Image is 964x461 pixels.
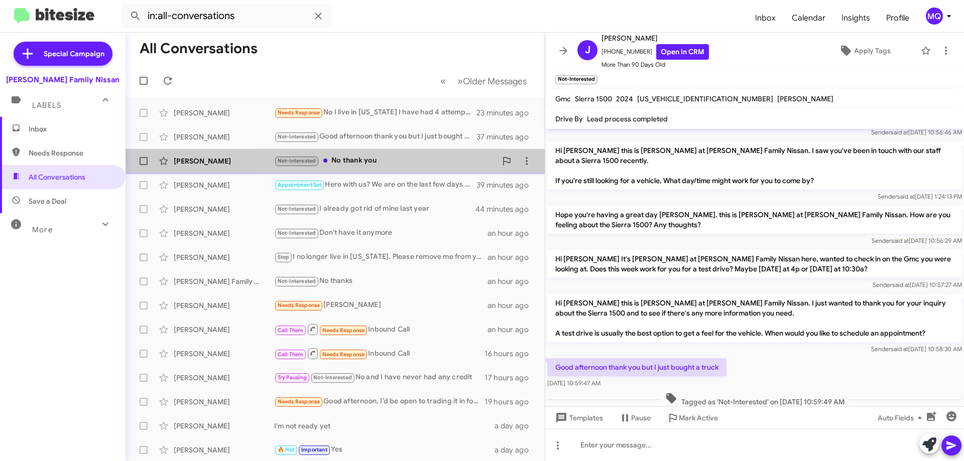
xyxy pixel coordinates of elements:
[601,44,709,60] span: [PHONE_NUMBER]
[926,8,943,25] div: MQ
[174,228,274,238] div: [PERSON_NAME]
[457,75,463,87] span: »
[274,421,495,431] div: I'm not ready yet
[278,302,320,309] span: Needs Response
[278,446,295,453] span: 🔥 Hot
[476,132,537,142] div: 37 minutes ago
[488,252,537,262] div: an hour ago
[495,421,537,431] div: a day ago
[313,374,352,381] span: Not-Interested
[917,8,953,25] button: MQ
[637,94,773,103] span: [US_VEHICLE_IDENTIFICATION_NUMBER]
[601,32,709,44] span: [PERSON_NAME]
[174,373,274,383] div: [PERSON_NAME]
[555,75,597,84] small: Not-Interested
[878,409,926,427] span: Auto Fields
[777,94,833,103] span: [PERSON_NAME]
[547,250,962,278] p: Hi [PERSON_NAME] It's [PERSON_NAME] at [PERSON_NAME] Family Nissan here, wanted to check in on th...
[322,351,365,358] span: Needs Response
[878,4,917,33] a: Profile
[278,206,316,212] span: Not-Interested
[278,230,316,236] span: Not-Interested
[274,179,476,191] div: Here with us? We are on the last few days of the month. What can I do to earn your business?
[476,108,537,118] div: 23 minutes ago
[611,409,659,427] button: Pause
[585,42,590,58] span: J
[274,251,488,263] div: I no longer live in [US_STATE]. Please remove me from your contact list.
[274,299,488,311] div: [PERSON_NAME]
[274,227,488,239] div: Don't have it anymore
[278,109,320,116] span: Needs Response
[870,409,934,427] button: Auto Fields
[871,128,962,136] span: Sender [DATE] 10:56:46 AM
[6,75,119,85] div: [PERSON_NAME] Family Nissan
[274,444,495,455] div: Yes
[174,156,274,166] div: [PERSON_NAME]
[813,42,916,60] button: Apply Tags
[174,397,274,407] div: [PERSON_NAME]
[278,374,307,381] span: Try Pausing
[174,132,274,142] div: [PERSON_NAME]
[29,148,114,158] span: Needs Response
[29,172,85,182] span: All Conversations
[476,180,537,190] div: 39 minutes ago
[29,196,66,206] span: Save a Deal
[278,398,320,405] span: Needs Response
[661,392,849,407] span: Tagged as 'Not-Interested' on [DATE] 10:59:49 AM
[140,41,258,57] h1: All Conversations
[14,42,112,66] a: Special Campaign
[274,155,497,167] div: No thank you
[553,409,603,427] span: Templates
[547,141,962,190] p: Hi [PERSON_NAME] this is [PERSON_NAME] at [PERSON_NAME] Family Nissan. I saw you've been in touch...
[435,71,533,91] nav: Page navigation example
[545,409,611,427] button: Templates
[659,409,726,427] button: Mark Active
[278,278,316,284] span: Not-Interested
[174,252,274,262] div: [PERSON_NAME]
[174,349,274,359] div: [PERSON_NAME]
[854,42,891,60] span: Apply Tags
[274,347,485,360] div: Inbound Call
[278,351,304,358] span: Call Them
[174,108,274,118] div: [PERSON_NAME]
[784,4,833,33] a: Calendar
[174,421,274,431] div: [PERSON_NAME]
[174,204,274,214] div: [PERSON_NAME]
[174,445,274,455] div: [PERSON_NAME]
[274,372,485,383] div: No and I have never had any credit
[833,4,878,33] a: Insights
[495,445,537,455] div: a day ago
[278,133,316,140] span: Not-Interested
[274,107,476,118] div: No I live in [US_STATE] I have had 4 attempts all said they will update and it hasn't happened yet
[871,345,962,353] span: Sender [DATE] 10:58:30 AM
[463,76,527,87] span: Older Messages
[892,281,910,288] span: said at
[451,71,533,91] button: Next
[278,254,290,260] span: Stop
[601,60,709,70] span: More Than 90 Days Old
[891,237,909,244] span: said at
[547,358,727,376] p: Good afternoon thank you but I just bought a truck
[631,409,651,427] span: Pause
[174,180,274,190] div: [PERSON_NAME]
[278,327,304,334] span: Call Them
[32,101,61,110] span: Labels
[29,124,114,134] span: Inbox
[878,193,962,200] span: Sender [DATE] 1:24:13 PM
[575,94,612,103] span: Sierra 1500
[488,325,537,335] div: an hour ago
[873,281,962,288] span: Sender [DATE] 10:57:27 AM
[322,327,365,334] span: Needs Response
[174,325,274,335] div: [PERSON_NAME]
[485,397,537,407] div: 19 hours ago
[547,294,962,342] p: Hi [PERSON_NAME] this is [PERSON_NAME] at [PERSON_NAME] Family Nissan. I just wanted to thank you...
[122,4,332,28] input: Search
[301,446,327,453] span: Important
[679,409,718,427] span: Mark Active
[897,193,915,200] span: said at
[891,128,908,136] span: said at
[278,158,316,164] span: Not-Interested
[485,373,537,383] div: 17 hours ago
